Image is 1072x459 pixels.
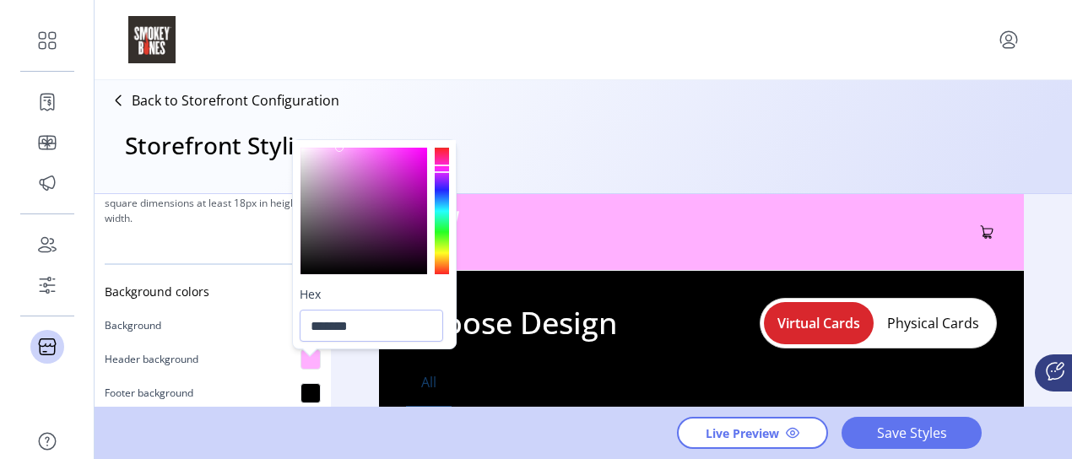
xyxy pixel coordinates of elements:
p: For best results upload a .png or .jpg with square dimensions at least 18px in height and width. [105,174,321,233]
p: Back to Storefront Configuration [132,90,339,111]
button: Birthday [682,359,766,408]
span: Live Preview [706,424,779,442]
button: Live Preview [677,417,828,449]
a: Background colors [105,275,321,309]
span: Background colors [105,286,209,298]
h3: Storefront Styling [125,127,321,163]
button: Wedding [828,359,915,408]
h1: Choose Design [406,300,617,346]
button: Baby [766,359,828,408]
button: Physical Cards [874,310,993,337]
div: Background colors [105,309,321,430]
label: Hex [293,285,456,303]
button: All [406,359,452,408]
p: Background [105,318,161,333]
button: Thank You [585,359,682,408]
button: menu [995,26,1022,53]
button: Teacher [915,359,997,408]
img: logo [128,16,176,63]
button: Congratulations [452,359,585,408]
p: Footer background [105,386,193,401]
span: Save Styles [864,423,960,443]
p: Header background [105,352,198,367]
button: Save Styles [842,417,982,449]
button: Virtual Cards [764,302,874,344]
